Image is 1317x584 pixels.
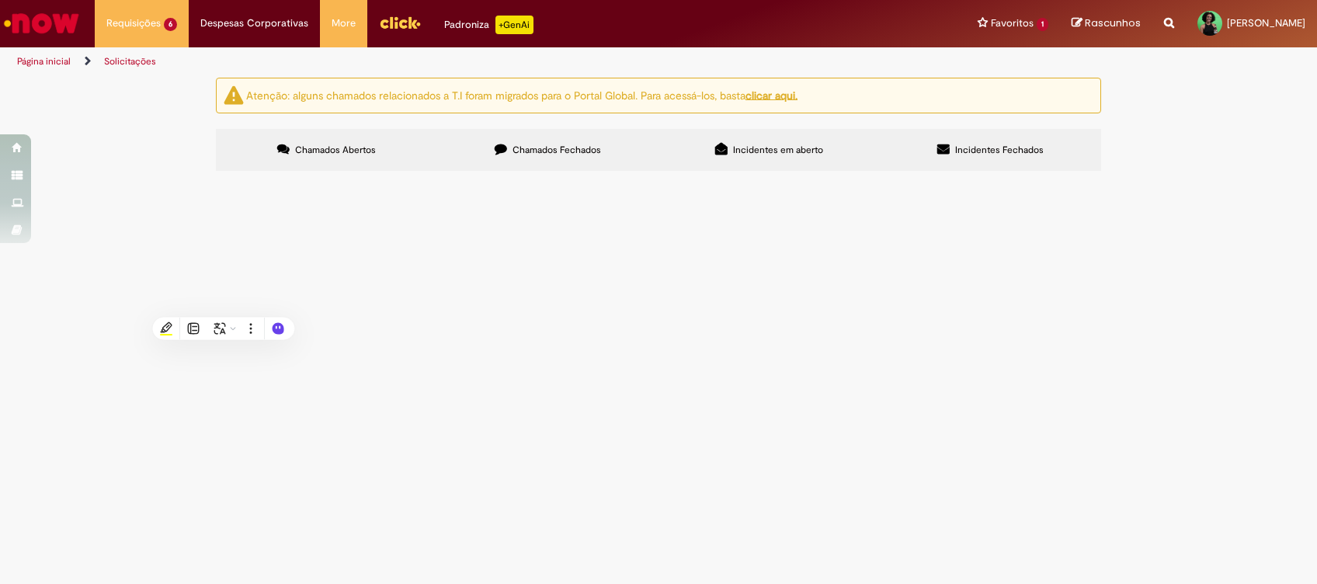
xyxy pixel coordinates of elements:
span: Incidentes em aberto [733,144,823,156]
span: [PERSON_NAME] [1227,16,1305,30]
span: Favoritos [991,16,1034,31]
span: Chamados Abertos [295,144,376,156]
a: Solicitações [104,55,156,68]
span: Rascunhos [1085,16,1141,30]
a: clicar aqui. [745,88,797,102]
a: Página inicial [17,55,71,68]
span: 1 [1037,18,1048,31]
span: More [332,16,356,31]
img: ServiceNow [2,8,82,39]
span: Requisições [106,16,161,31]
span: Despesas Corporativas [200,16,308,31]
ul: Trilhas de página [12,47,867,76]
p: +GenAi [495,16,533,34]
span: Incidentes Fechados [955,144,1044,156]
ng-bind-html: Atenção: alguns chamados relacionados a T.I foram migrados para o Portal Global. Para acessá-los,... [246,88,797,102]
span: Chamados Fechados [513,144,601,156]
a: Rascunhos [1072,16,1141,31]
span: 6 [164,18,177,31]
img: click_logo_yellow_360x200.png [379,11,421,34]
div: Padroniza [444,16,533,34]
